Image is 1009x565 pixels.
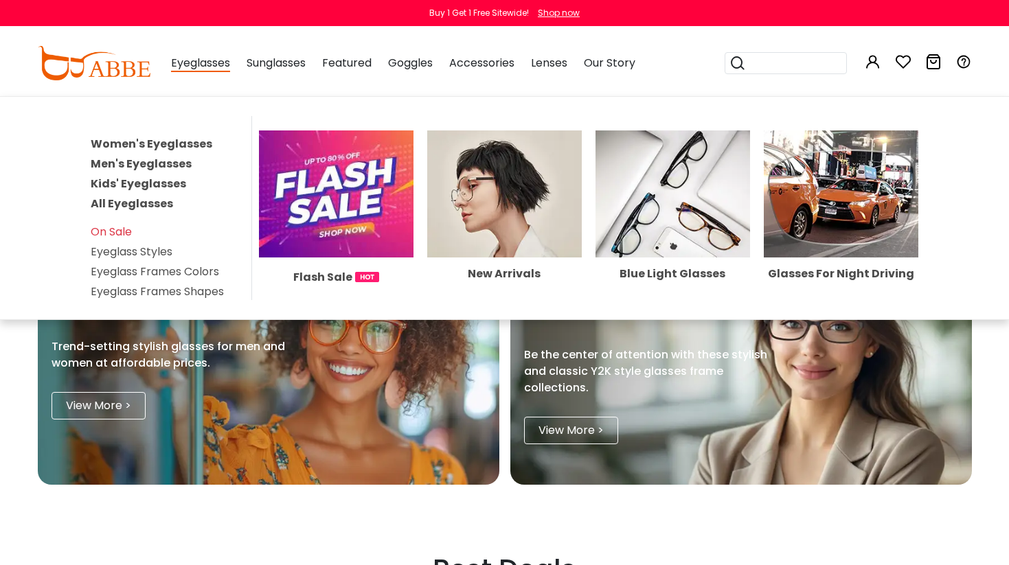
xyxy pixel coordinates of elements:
[259,185,413,286] a: Flash Sale
[247,55,306,71] span: Sunglasses
[91,224,132,240] a: On Sale
[531,7,580,19] a: Shop now
[449,55,514,71] span: Accessories
[538,7,580,19] div: Shop now
[38,46,150,80] img: abbeglasses.com
[764,268,918,279] div: Glasses For Night Driving
[524,260,781,326] h2: Bayonetta Glasses
[524,347,781,396] div: Be the center of attention with these stylish and classic Y2K style glasses frame collections.
[596,268,750,279] div: Blue Light Glasses
[91,156,192,172] a: Men's Eyeglasses
[38,233,499,485] img: Stylish
[524,417,618,444] a: View More >
[596,185,750,279] a: Blue Light Glasses
[91,284,224,299] a: Eyeglass Frames Shapes
[52,338,308,371] div: Trend-setting stylish glasses for men and women at affordable prices.
[171,55,230,72] span: Eyeglasses
[259,130,413,258] img: Flash Sale
[427,185,582,279] a: New Arrivals
[91,196,173,211] a: All Eyeglasses
[596,130,750,258] img: Blue Light Glasses
[91,244,172,260] a: Eyeglass Styles
[52,392,146,419] a: View More >
[531,55,567,71] span: Lenses
[429,7,529,19] div: Buy 1 Get 1 Free Sitewide!
[91,136,212,152] a: Women's Eyeglasses
[355,272,379,282] img: 1724998894317IetNH.gif
[584,55,635,71] span: Our Story
[322,55,372,71] span: Featured
[91,264,219,279] a: Eyeglass Frames Colors
[427,130,582,258] img: New Arrivals
[293,268,352,286] span: Flash Sale
[510,233,972,485] img: Bayonetta Glasses
[388,55,433,71] span: Goggles
[764,185,918,279] a: Glasses For Night Driving
[427,268,582,279] div: New Arrivals
[91,176,186,192] a: Kids' Eyeglasses
[764,130,918,258] img: Glasses For Night Driving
